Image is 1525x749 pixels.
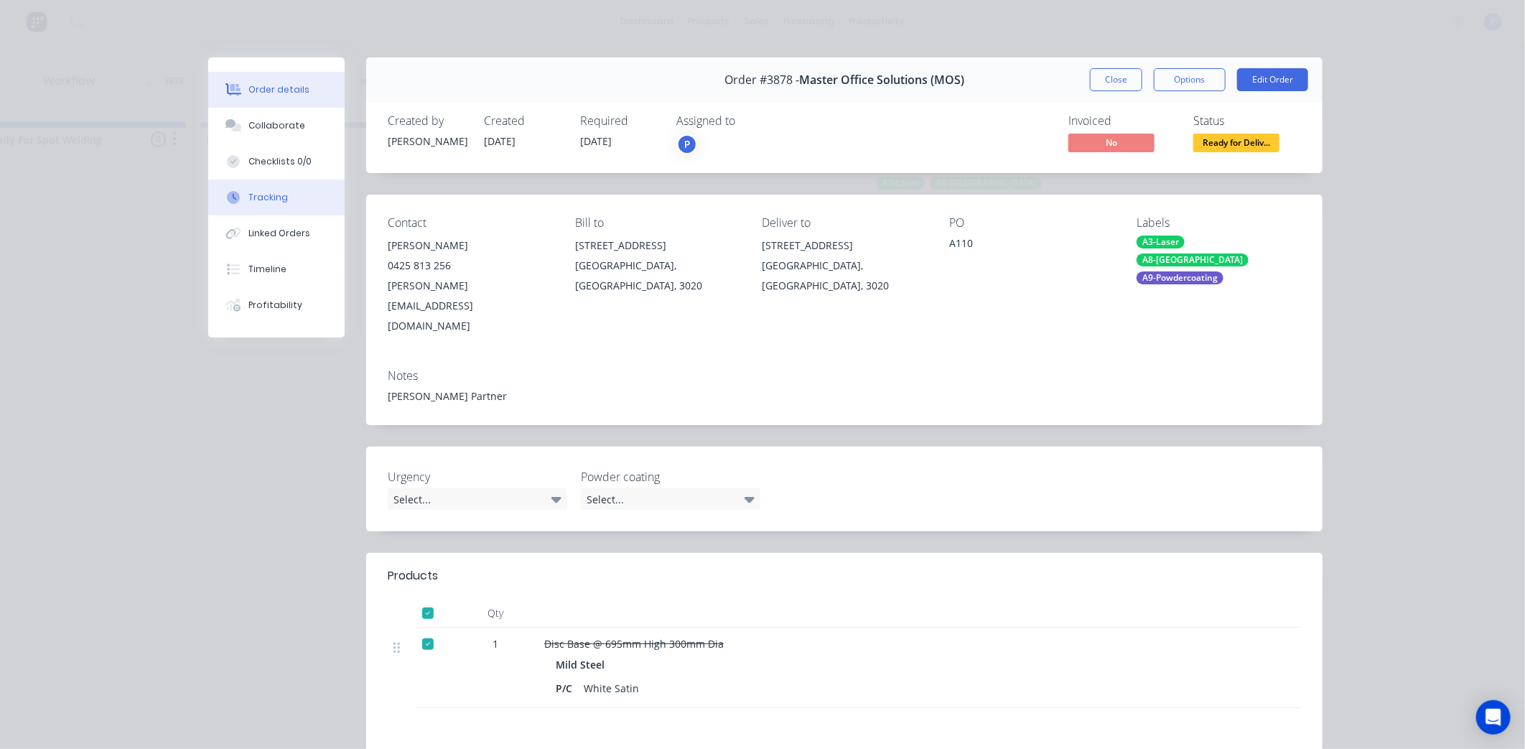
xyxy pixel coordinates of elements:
div: Labels [1137,216,1301,230]
button: Close [1090,68,1142,91]
button: Edit Order [1237,68,1308,91]
button: Collaborate [208,108,345,144]
div: Checklists 0/0 [248,155,312,168]
div: Open Intercom Messenger [1476,700,1511,735]
div: [PERSON_NAME] [388,236,552,256]
div: Qty [452,599,538,628]
label: Powder coating [581,468,760,485]
div: Assigned to [676,114,820,128]
span: Ready for Deliv... [1193,134,1279,152]
div: White Satin [578,678,645,699]
span: Order #3878 - [724,73,799,87]
div: [PERSON_NAME][EMAIL_ADDRESS][DOMAIN_NAME] [388,276,552,336]
div: [STREET_ADDRESS] [762,236,927,256]
div: A8-[GEOGRAPHIC_DATA] [1137,253,1249,266]
label: Urgency [388,468,567,485]
button: Ready for Deliv... [1193,134,1279,155]
button: Order details [208,72,345,108]
div: Bill to [575,216,740,230]
button: Linked Orders [208,215,345,251]
button: Checklists 0/0 [208,144,345,180]
div: Order details [248,83,309,96]
span: No [1068,134,1155,152]
span: 1 [493,636,498,651]
div: Timeline [248,263,286,276]
div: P/C [556,678,578,699]
div: Collaborate [248,119,305,132]
div: Select... [581,488,760,510]
span: [DATE] [484,134,516,148]
div: A110 [949,236,1114,256]
div: A3-Laser [1137,236,1185,248]
div: [GEOGRAPHIC_DATA], [GEOGRAPHIC_DATA], 3020 [762,256,927,296]
div: [PERSON_NAME] [388,134,467,149]
div: [GEOGRAPHIC_DATA], [GEOGRAPHIC_DATA], 3020 [575,256,740,296]
div: Required [580,114,659,128]
div: A9-Powdercoating [1137,271,1223,284]
button: Options [1154,68,1226,91]
button: P [676,134,698,155]
div: Linked Orders [248,227,310,240]
div: [STREET_ADDRESS] [575,236,740,256]
span: Disc Base @ 695mm High 300mm Dia [544,637,724,651]
span: Master Office Solutions (MOS) [799,73,964,87]
button: Tracking [208,180,345,215]
span: [DATE] [580,134,612,148]
div: 0425 813 256 [388,256,552,276]
div: PO [949,216,1114,230]
div: [STREET_ADDRESS][GEOGRAPHIC_DATA], [GEOGRAPHIC_DATA], 3020 [762,236,927,296]
button: Profitability [208,287,345,323]
div: Notes [388,369,1301,383]
div: Contact [388,216,552,230]
div: Created [484,114,563,128]
div: [PERSON_NAME]0425 813 256[PERSON_NAME][EMAIL_ADDRESS][DOMAIN_NAME] [388,236,552,336]
div: [STREET_ADDRESS][GEOGRAPHIC_DATA], [GEOGRAPHIC_DATA], 3020 [575,236,740,296]
div: Invoiced [1068,114,1176,128]
div: Deliver to [762,216,927,230]
div: Products [388,567,438,585]
div: [PERSON_NAME] Partner [388,389,1301,404]
div: Tracking [248,191,288,204]
button: Timeline [208,251,345,287]
div: Select... [388,488,567,510]
div: Mild Steel [556,654,610,675]
div: Profitability [248,299,302,312]
div: Created by [388,114,467,128]
div: Status [1193,114,1301,128]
